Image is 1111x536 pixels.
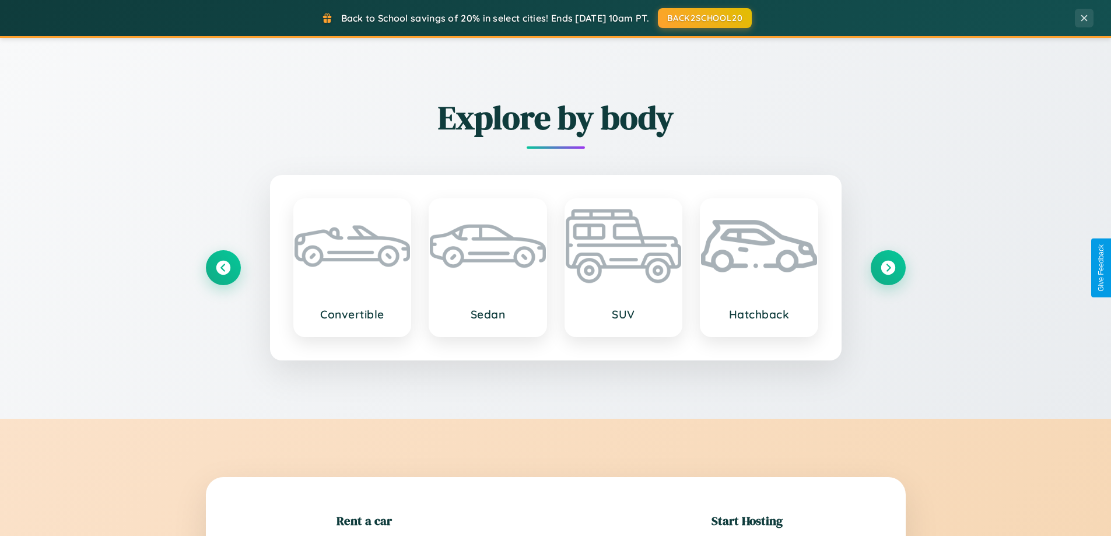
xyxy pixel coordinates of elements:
h2: Start Hosting [712,512,783,529]
h2: Explore by body [206,95,906,140]
button: BACK2SCHOOL20 [658,8,752,28]
h2: Rent a car [337,512,392,529]
span: Back to School savings of 20% in select cities! Ends [DATE] 10am PT. [341,12,649,24]
h3: Hatchback [713,307,805,321]
div: Give Feedback [1097,244,1105,292]
h3: Convertible [306,307,399,321]
h3: Sedan [441,307,534,321]
h3: SUV [577,307,670,321]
